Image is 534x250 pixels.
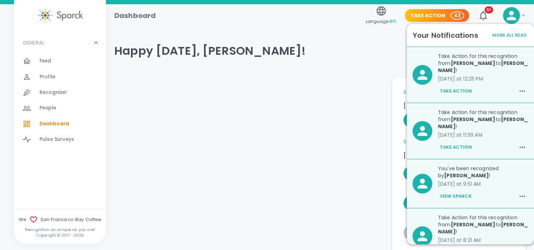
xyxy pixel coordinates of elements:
button: Click to Recognize! [403,113,481,127]
a: People [14,100,106,116]
button: Mark All Read [491,30,528,41]
span: Dashboard [40,120,69,127]
b: [PERSON_NAME] [438,116,528,130]
p: 43 [454,12,461,19]
button: Take Action [438,141,474,153]
a: Show Upcoming Anniversaries [403,138,476,145]
span: We San Francisco Bay Coffee [14,215,106,224]
b: [PERSON_NAME] [438,60,528,74]
span: en [389,17,396,25]
div: GENERAL [14,32,106,53]
div: Click to Recognize! [398,216,509,243]
p: You've been recognized by ! [438,165,528,179]
button: Take Action [438,85,474,97]
span: Recognize! [40,89,67,96]
span: People [40,105,56,112]
p: Copyright © 2017 - 2025 [14,232,106,238]
span: 51 [485,6,493,13]
b: [PERSON_NAME] [450,221,495,228]
h4: Happy [DATE], [PERSON_NAME]! [114,44,526,58]
p: [DATE] Birthdays [403,102,514,110]
p: Recognition as unique as you are! [14,227,106,232]
a: Show Upcoming Birthdays [403,89,466,96]
b: [PERSON_NAME] [444,172,489,179]
p: [DATE] at 12:25 PM [438,75,528,82]
a: Sparck logo [14,7,106,24]
button: Click to Recognize! [403,192,509,214]
p: [DATE] at 11:39 AM [438,131,528,138]
button: Take Action 43 [405,9,469,22]
span: Profile [40,73,55,81]
a: Feed [14,53,106,69]
span: Language: [366,17,396,26]
h6: Your Notifications [413,30,478,41]
div: Click to Recognize! [398,107,481,127]
span: Feed [40,58,52,65]
p: Take Action for this recognition from to ! [438,53,528,74]
p: Take Action for this recognition from to ! [438,214,528,235]
h1: Dashboard [114,10,156,21]
b: [PERSON_NAME] [438,221,528,235]
b: [PERSON_NAME] [450,60,495,67]
button: Click to Recognize! [403,163,489,184]
div: Click to Recognize! [398,157,489,184]
img: Sparck logo [37,7,83,24]
p: GENERAL [23,39,44,46]
span: Pulse Surveys [40,136,74,143]
div: GENERAL [14,53,106,150]
p: [DATE] Anniversaries [403,151,514,160]
a: Dashboard [14,116,106,132]
img: Picture of Yesica Pascual Ocampo [403,226,418,240]
b: [PERSON_NAME] [450,116,495,123]
p: [DATE] at 9:51 AM [438,180,528,187]
button: Click to Recognize! [403,222,509,243]
a: Pulse Surveys [14,132,106,147]
p: Take Action for this recognition from to ! [438,109,528,130]
p: [DATE] at 8:21 AM [438,237,528,244]
a: Profile [14,69,106,85]
button: View Sparck [438,190,474,202]
button: 51 [475,7,492,24]
div: Click to Recognize! [398,187,509,214]
a: Recognize! [14,85,106,100]
button: Language:en [363,3,399,28]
